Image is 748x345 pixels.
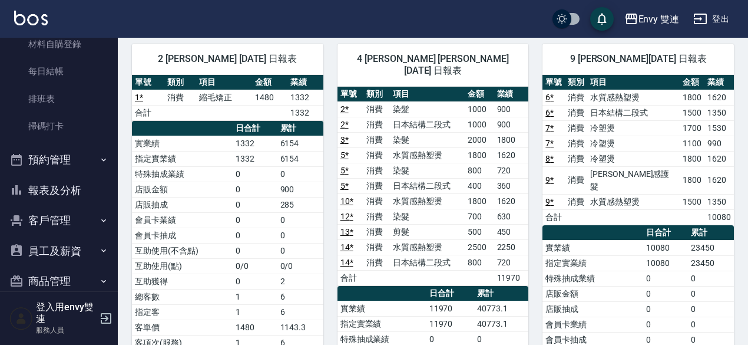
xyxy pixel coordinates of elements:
[680,166,704,194] td: 1800
[688,286,734,301] td: 0
[337,87,529,286] table: a dense table
[688,301,734,317] td: 0
[587,136,680,151] td: 冷塑燙
[565,151,587,166] td: 消費
[5,58,113,85] a: 每日結帳
[465,132,494,147] td: 2000
[277,166,323,182] td: 0
[390,224,465,239] td: 剪髮
[465,117,494,132] td: 1000
[5,31,113,58] a: 材料自購登錄
[132,197,233,212] td: 店販抽成
[390,178,465,193] td: 日本結構二段式
[704,105,734,120] td: 1350
[132,166,233,182] td: 特殊抽成業績
[688,255,734,271] td: 23450
[565,136,587,151] td: 消費
[638,12,680,27] div: Envy 雙連
[277,197,323,212] td: 285
[465,209,494,224] td: 700
[494,209,529,224] td: 630
[494,87,529,102] th: 業績
[233,182,277,197] td: 0
[196,90,252,105] td: 縮毛矯正
[426,316,475,331] td: 11970
[277,228,323,243] td: 0
[233,136,277,151] td: 1332
[494,132,529,147] td: 1800
[565,166,587,194] td: 消費
[5,86,113,113] a: 排班表
[233,197,277,212] td: 0
[620,7,684,31] button: Envy 雙連
[680,136,704,151] td: 1100
[557,53,720,65] span: 9 [PERSON_NAME][DATE] 日報表
[337,87,364,102] th: 單號
[277,151,323,166] td: 6154
[565,90,587,105] td: 消費
[146,53,309,65] span: 2 [PERSON_NAME] [DATE] 日報表
[363,224,390,239] td: 消費
[277,121,323,136] th: 累計
[233,243,277,258] td: 0
[132,75,164,90] th: 單號
[287,75,323,90] th: 業績
[337,301,426,316] td: 實業績
[542,286,643,301] td: 店販金額
[542,75,565,90] th: 單號
[363,87,390,102] th: 類別
[587,166,680,194] td: [PERSON_NAME]感護髮
[474,316,528,331] td: 40773.1
[494,239,529,255] td: 2250
[494,147,529,163] td: 1620
[587,105,680,120] td: 日本結構二段式
[465,101,494,117] td: 1000
[704,194,734,209] td: 1350
[390,255,465,270] td: 日本結構二段式
[390,239,465,255] td: 水質感熱塑燙
[5,266,113,297] button: 商品管理
[233,228,277,243] td: 0
[36,301,96,325] h5: 登入用envy雙連
[233,166,277,182] td: 0
[277,320,323,335] td: 1143.3
[363,239,390,255] td: 消費
[494,163,529,178] td: 720
[426,301,475,316] td: 11970
[164,90,197,105] td: 消費
[689,8,734,30] button: 登出
[494,193,529,209] td: 1620
[542,240,643,255] td: 實業績
[9,307,33,330] img: Person
[565,120,587,136] td: 消費
[542,271,643,286] td: 特殊抽成業績
[704,151,734,166] td: 1620
[277,304,323,320] td: 6
[680,120,704,136] td: 1700
[494,224,529,239] td: 450
[390,117,465,132] td: 日本結構二段式
[363,209,390,224] td: 消費
[14,11,48,25] img: Logo
[565,75,587,90] th: 類別
[565,105,587,120] td: 消費
[465,87,494,102] th: 金額
[465,163,494,178] td: 800
[363,101,390,117] td: 消費
[688,225,734,241] th: 累計
[363,255,390,270] td: 消費
[542,317,643,332] td: 會員卡業績
[643,317,687,332] td: 0
[680,194,704,209] td: 1500
[494,117,529,132] td: 900
[643,271,687,286] td: 0
[287,105,323,120] td: 1332
[277,136,323,151] td: 6154
[465,224,494,239] td: 500
[390,87,465,102] th: 項目
[465,255,494,270] td: 800
[233,258,277,274] td: 0/0
[132,289,233,304] td: 總客數
[196,75,252,90] th: 項目
[465,147,494,163] td: 1800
